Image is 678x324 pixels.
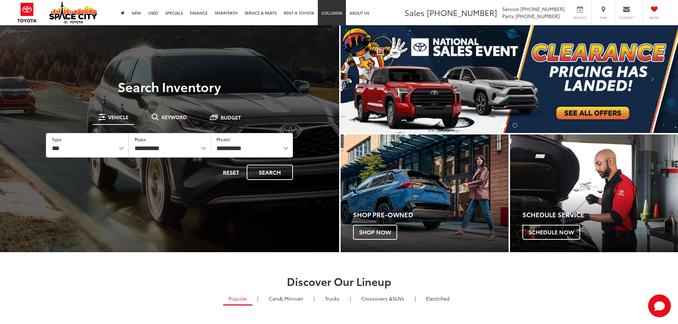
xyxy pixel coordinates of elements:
button: Search [247,165,293,180]
span: Map [595,15,611,20]
button: Click to view previous picture. [341,39,391,119]
span: Shop Now [353,225,397,240]
li: Go to slide number 2. [513,123,517,128]
span: Schedule Now [522,225,580,240]
button: Reset [217,165,245,180]
button: Click to view next picture. [627,39,678,119]
img: Space City Toyota [49,1,97,23]
svg: Start Chat [648,294,671,317]
span: [PHONE_NUMBER] [515,12,560,20]
span: Contact [619,15,635,20]
span: Saved [646,15,662,20]
li: | [256,295,260,302]
label: Model [216,136,230,142]
span: Parts [502,12,514,20]
li: Go to slide number 1. [502,123,506,128]
span: Vehicle [108,115,128,119]
a: Electrified [421,292,455,304]
li: | [348,295,353,302]
a: Schedule Service Schedule Now [510,134,678,252]
span: Sales [405,7,425,18]
h4: Shop Pre-Owned [353,211,509,218]
a: Popular [223,292,252,306]
label: Make [135,136,146,142]
span: Service [502,5,519,12]
span: Keyword [162,115,187,119]
div: Toyota [510,134,678,252]
h2: Discover Our Lineup [88,275,590,287]
span: Crossovers & [361,295,393,302]
span: & Minivan [279,295,303,302]
h4: Schedule Service [522,211,678,218]
li: | [312,295,316,302]
label: Type [52,136,62,142]
h3: Search Inventory [30,79,309,94]
span: [PHONE_NUMBER] [520,5,565,12]
span: [PHONE_NUMBER] [427,7,497,18]
span: Service [572,15,588,20]
a: SUVs [356,292,410,304]
a: Shop Pre-Owned Shop Now [341,134,509,252]
span: Budget [221,115,241,120]
a: Trucks [320,292,345,304]
button: Toggle Chat Window [648,294,671,317]
div: Toyota [341,134,509,252]
a: Cars [263,292,309,304]
li: | [413,295,417,302]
